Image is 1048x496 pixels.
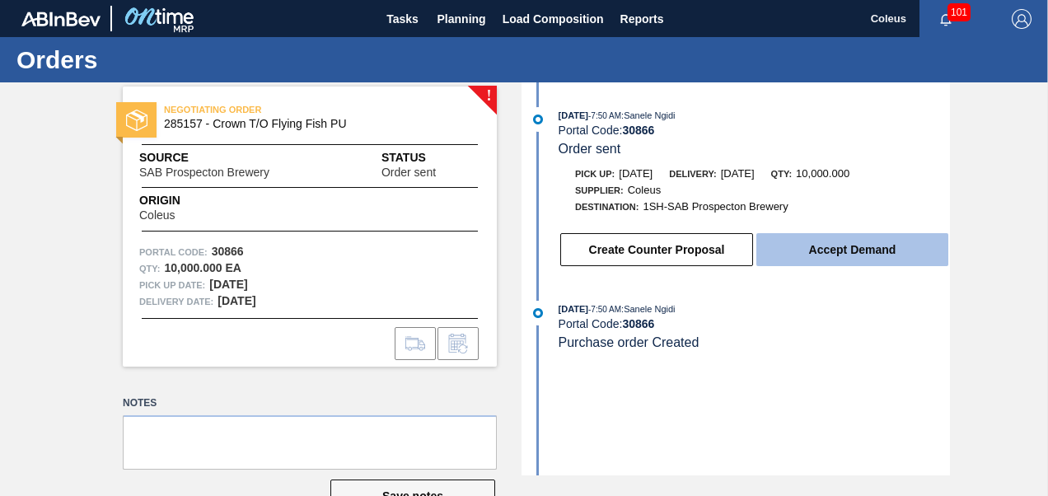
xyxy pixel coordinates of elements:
span: Delivery Date: [139,293,213,310]
img: TNhmsLtSVTkK8tSr43FrP2fwEKptu5GPRR3wAAAABJRU5ErkJggg== [21,12,101,26]
span: : Sanele Ngidi [621,110,675,120]
div: Portal Code: [559,317,950,330]
strong: 30866 [212,245,244,258]
span: [DATE] [721,167,755,180]
span: Order sent [559,142,621,156]
span: 1SH-SAB Prospecton Brewery [643,200,788,213]
span: Portal Code: [139,244,208,260]
div: Inform order change [437,327,479,360]
span: Tasks [385,9,421,29]
span: Order sent [381,166,436,179]
strong: 10,000.000 EA [164,261,241,274]
h1: Orders [16,50,309,69]
span: Purchase order Created [559,335,699,349]
span: Source [139,149,319,166]
span: Delivery: [669,169,716,179]
span: - 7:50 AM [588,111,621,120]
img: Logout [1012,9,1032,29]
span: Reports [620,9,664,29]
span: Supplier: [575,185,624,195]
span: - 7:50 AM [588,305,621,314]
button: Create Counter Proposal [560,233,753,266]
span: Destination: [575,202,639,212]
span: Qty : [139,260,160,277]
img: status [126,110,147,131]
span: : Sanele Ngidi [621,304,675,314]
span: 101 [947,3,971,21]
span: Qty: [771,169,792,179]
div: Portal Code: [559,124,950,137]
div: Go to Load Composition [395,327,436,360]
span: Pick up Date: [139,277,205,293]
label: Notes [123,391,497,415]
span: SAB Prospecton Brewery [139,166,269,179]
span: Origin [139,192,216,209]
strong: [DATE] [218,294,255,307]
img: atual [533,115,543,124]
button: Accept Demand [756,233,948,266]
button: Notifications [919,7,972,30]
span: 10,000.000 [796,167,849,180]
span: Coleus [139,209,175,222]
span: [DATE] [559,304,588,314]
span: Coleus [628,184,661,196]
strong: 30866 [622,317,654,330]
span: 285157 - Crown T/O Flying Fish PU [164,118,463,130]
span: [DATE] [619,167,653,180]
strong: 30866 [622,124,654,137]
span: Status [381,149,480,166]
span: Pick up: [575,169,615,179]
span: Load Composition [503,9,604,29]
span: Planning [437,9,486,29]
strong: [DATE] [209,278,247,291]
span: [DATE] [559,110,588,120]
img: atual [533,308,543,318]
span: NEGOTIATING ORDER [164,101,395,118]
